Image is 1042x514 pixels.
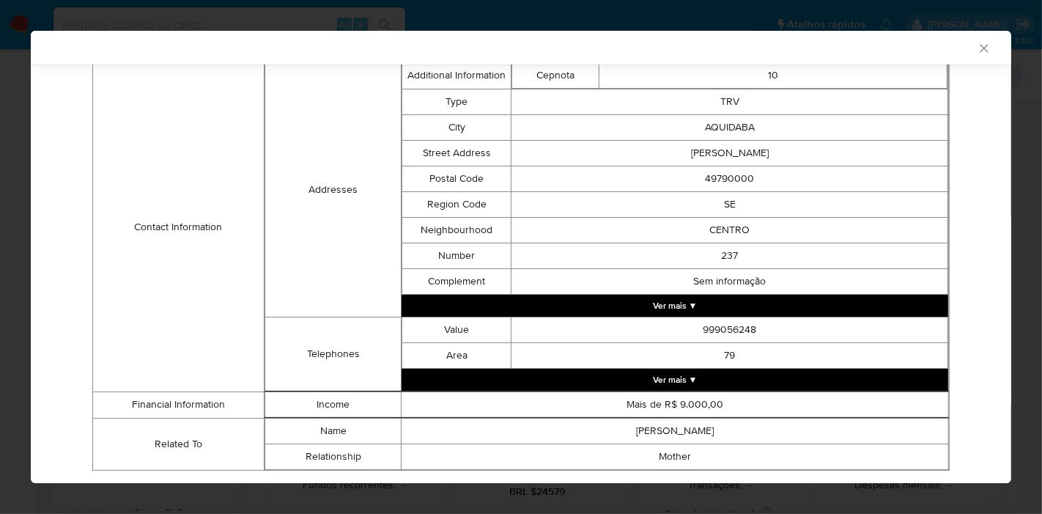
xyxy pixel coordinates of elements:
td: Area [402,342,511,368]
td: 237 [511,243,948,268]
td: Mother [402,444,949,469]
td: Postal Code [402,166,511,191]
td: Mais de R$ 9.000,00 [402,392,949,417]
td: [PERSON_NAME] [511,140,948,166]
td: Sem informação [511,268,948,294]
div: closure-recommendation-modal [31,31,1011,483]
td: TRV [511,89,948,114]
td: [PERSON_NAME] [402,418,949,444]
td: Region Code [402,191,511,217]
td: Complement [402,268,511,294]
td: Telephones [265,317,402,391]
td: Cepnota [512,62,599,88]
td: Type [402,89,511,114]
td: Related To [93,418,265,470]
button: Expand array [402,295,948,317]
td: Neighbourhood [402,217,511,243]
td: Addresses [265,62,402,317]
td: Value [402,317,511,342]
td: Street Address [402,140,511,166]
td: Contact Information [93,62,265,392]
td: Relationship [265,444,402,469]
td: Number [402,243,511,268]
button: Expand array [402,369,948,391]
td: Name [265,418,402,444]
td: Income [265,392,402,417]
td: 999056248 [511,317,948,342]
td: Financial Information [93,392,265,418]
td: Additional Information [402,62,511,89]
td: 79 [511,342,948,368]
td: SE [511,191,948,217]
button: Fechar a janela [977,41,990,54]
td: 49790000 [511,166,948,191]
td: City [402,114,511,140]
td: AQUIDABA [511,114,948,140]
td: 10 [599,62,947,88]
td: CENTRO [511,217,948,243]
